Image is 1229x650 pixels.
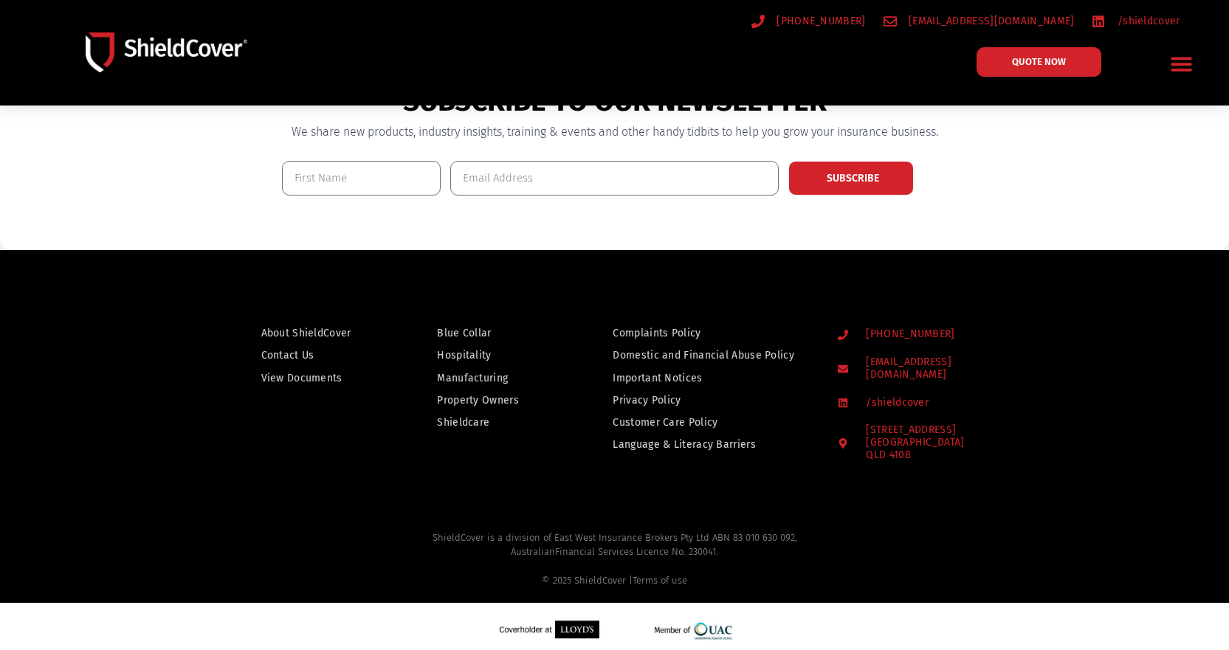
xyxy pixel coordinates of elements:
a: [EMAIL_ADDRESS][DOMAIN_NAME] [838,356,1019,381]
a: Hospitality [437,346,549,364]
a: QUOTE NOW [977,47,1101,77]
a: Contact Us [261,346,374,364]
a: /shieldcover [1092,12,1180,30]
span: Privacy Policy [613,391,681,409]
span: [PHONE_NUMBER] [773,12,865,30]
div: © 2025 ShieldCover | [26,573,1203,588]
a: Property Owners [437,391,549,409]
span: [EMAIL_ADDRESS][DOMAIN_NAME] [862,356,1018,381]
a: Blue Collar [437,324,549,342]
span: Important Notices [613,369,702,387]
span: View Documents [261,369,342,387]
iframe: LiveChat chat widget [940,123,1229,650]
a: Domestic and Financial Abuse Policy [613,346,809,364]
input: Email Address [450,161,779,196]
a: [EMAIL_ADDRESS][DOMAIN_NAME] [884,12,1075,30]
input: First Name [282,161,441,196]
a: [PHONE_NUMBER] [838,328,1019,341]
span: Manufacturing [437,369,508,387]
span: Hospitality [437,346,491,364]
a: [PHONE_NUMBER] [751,12,866,30]
div: [GEOGRAPHIC_DATA] [866,437,964,462]
div: Menu Toggle [1165,46,1199,81]
span: Language & Literacy Barriers [613,435,755,454]
h2: ShieldCover is a division of East West Insurance Brokers Pty Ltd ABN 83 010 630 092, [26,530,1203,588]
span: Blue Collar [437,324,491,342]
span: Complaints Policy [613,324,700,342]
button: SUBSCRIBE [788,161,914,196]
span: [STREET_ADDRESS] [862,424,964,461]
span: [PHONE_NUMBER] [862,328,954,341]
span: /shieldcover [1114,12,1180,30]
span: /shieldcover [862,397,929,409]
span: QUOTE NOW [1012,57,1066,66]
span: About ShieldCover [261,324,351,342]
span: [EMAIL_ADDRESS][DOMAIN_NAME] [905,12,1074,30]
span: Domestic and Financial Abuse Policy [613,346,794,364]
div: Australian [26,544,1203,588]
a: Language & Literacy Barriers [613,435,809,454]
a: Customer Care Policy [613,413,809,432]
a: About ShieldCover [261,324,374,342]
a: Important Notices [613,369,809,387]
div: QLD 4108 [866,449,964,462]
a: Privacy Policy [613,391,809,409]
span: Contact Us [261,346,314,364]
img: Shield-Cover-Underwriting-Australia-logo-full [86,32,247,72]
span: Shieldcare [437,413,489,432]
a: Manufacturing [437,369,549,387]
span: Property Owners [437,391,519,409]
h3: We share new products, industry insights, training & events and other handy tidbits to help you g... [282,126,948,138]
a: View Documents [261,369,374,387]
span: SUBSCRIBE [827,173,879,184]
a: Terms of use [633,575,687,586]
a: Complaints Policy [613,324,809,342]
a: /shieldcover [838,397,1019,409]
span: Financial Services Licence No. 230041. [555,546,718,557]
a: Shieldcare [437,413,549,432]
span: Customer Care Policy [613,413,717,432]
